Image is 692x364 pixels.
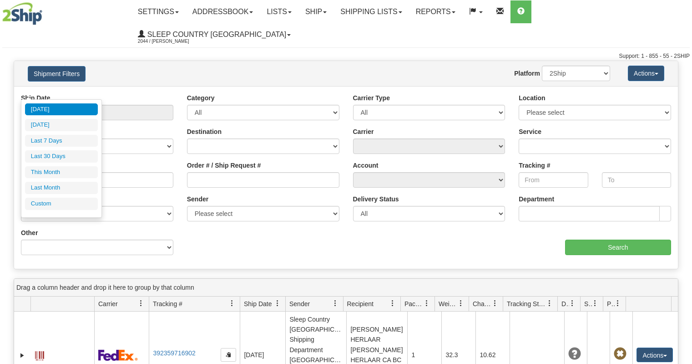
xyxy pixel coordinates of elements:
[270,296,285,311] a: Ship Date filter column settings
[568,348,581,360] span: Unknown
[2,2,42,25] img: logo2044.jpg
[133,296,149,311] a: Carrier filter column settings
[187,161,261,170] label: Order # / Ship Request #
[439,299,458,308] span: Weight
[25,119,98,131] li: [DATE]
[35,347,44,362] a: Label
[519,195,554,204] label: Department
[25,150,98,163] li: Last 30 Days
[514,69,540,78] label: Platform
[18,351,27,360] a: Expand
[507,299,546,308] span: Tracking Status
[328,296,343,311] a: Sender filter column settings
[584,299,592,308] span: Shipment Issues
[187,93,215,103] label: Category
[409,0,462,23] a: Reports
[25,198,98,210] li: Custom
[519,172,588,188] input: From
[607,299,615,308] span: Pickup Status
[131,23,298,46] a: Sleep Country [GEOGRAPHIC_DATA] 2044 / [PERSON_NAME]
[14,279,678,297] div: grid grouping header
[419,296,434,311] a: Packages filter column settings
[153,349,195,357] a: 392359716902
[98,349,138,361] img: 2 - FedEx Express®
[25,135,98,147] li: Last 7 Days
[187,195,208,204] label: Sender
[602,172,671,188] input: To
[561,299,569,308] span: Delivery Status
[404,299,424,308] span: Packages
[98,299,118,308] span: Carrier
[138,37,206,46] span: 2044 / [PERSON_NAME]
[298,0,333,23] a: Ship
[385,296,400,311] a: Recipient filter column settings
[519,93,545,103] label: Location
[453,296,469,311] a: Weight filter column settings
[519,127,541,136] label: Service
[25,166,98,179] li: This Month
[28,66,86,82] button: Shipment Filters
[565,240,671,255] input: Search
[353,195,399,204] label: Delivery Status
[224,296,240,311] a: Tracking # filter column settings
[628,66,664,81] button: Actions
[260,0,298,23] a: Lists
[244,299,272,308] span: Ship Date
[186,0,260,23] a: Addressbook
[565,296,580,311] a: Delivery Status filter column settings
[353,161,379,170] label: Account
[153,299,182,308] span: Tracking #
[221,348,236,362] button: Copy to clipboard
[587,296,603,311] a: Shipment Issues filter column settings
[21,93,51,103] label: Ship Date
[25,103,98,116] li: [DATE]
[333,0,409,23] a: Shipping lists
[610,296,626,311] a: Pickup Status filter column settings
[2,52,690,60] div: Support: 1 - 855 - 55 - 2SHIP
[131,0,186,23] a: Settings
[187,127,222,136] label: Destination
[636,348,673,362] button: Actions
[614,348,626,360] span: Pickup Not Assigned
[473,299,492,308] span: Charge
[289,299,310,308] span: Sender
[347,299,374,308] span: Recipient
[487,296,503,311] a: Charge filter column settings
[145,31,286,38] span: Sleep Country [GEOGRAPHIC_DATA]
[353,93,390,103] label: Carrier Type
[542,296,557,311] a: Tracking Status filter column settings
[519,161,550,170] label: Tracking #
[25,182,98,194] li: Last Month
[21,228,38,237] label: Other
[353,127,374,136] label: Carrier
